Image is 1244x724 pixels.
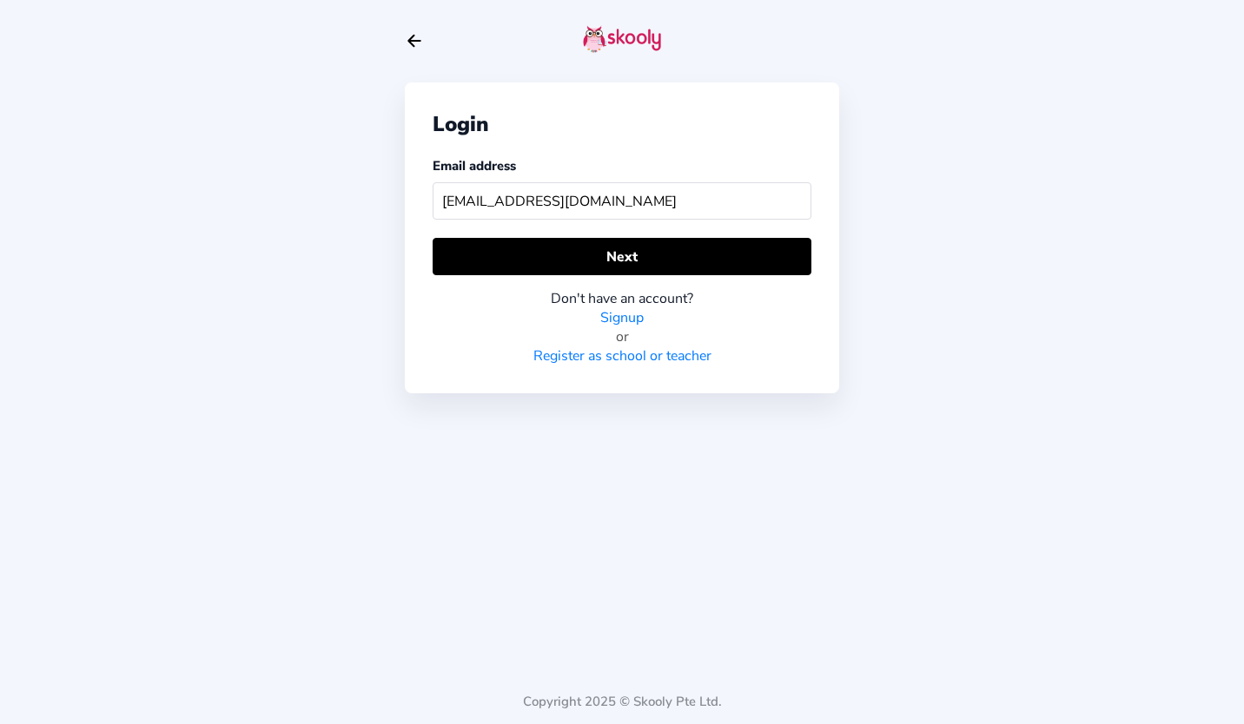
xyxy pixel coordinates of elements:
[405,31,424,50] button: arrow back outline
[583,25,661,53] img: skooly-logo.png
[533,346,711,365] a: Register as school or teacher
[433,110,811,138] div: Login
[433,238,811,275] button: Next
[433,157,516,174] label: Email address
[433,289,811,308] div: Don't have an account?
[600,308,644,327] a: Signup
[433,182,811,220] input: Your email address
[433,327,811,346] div: or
